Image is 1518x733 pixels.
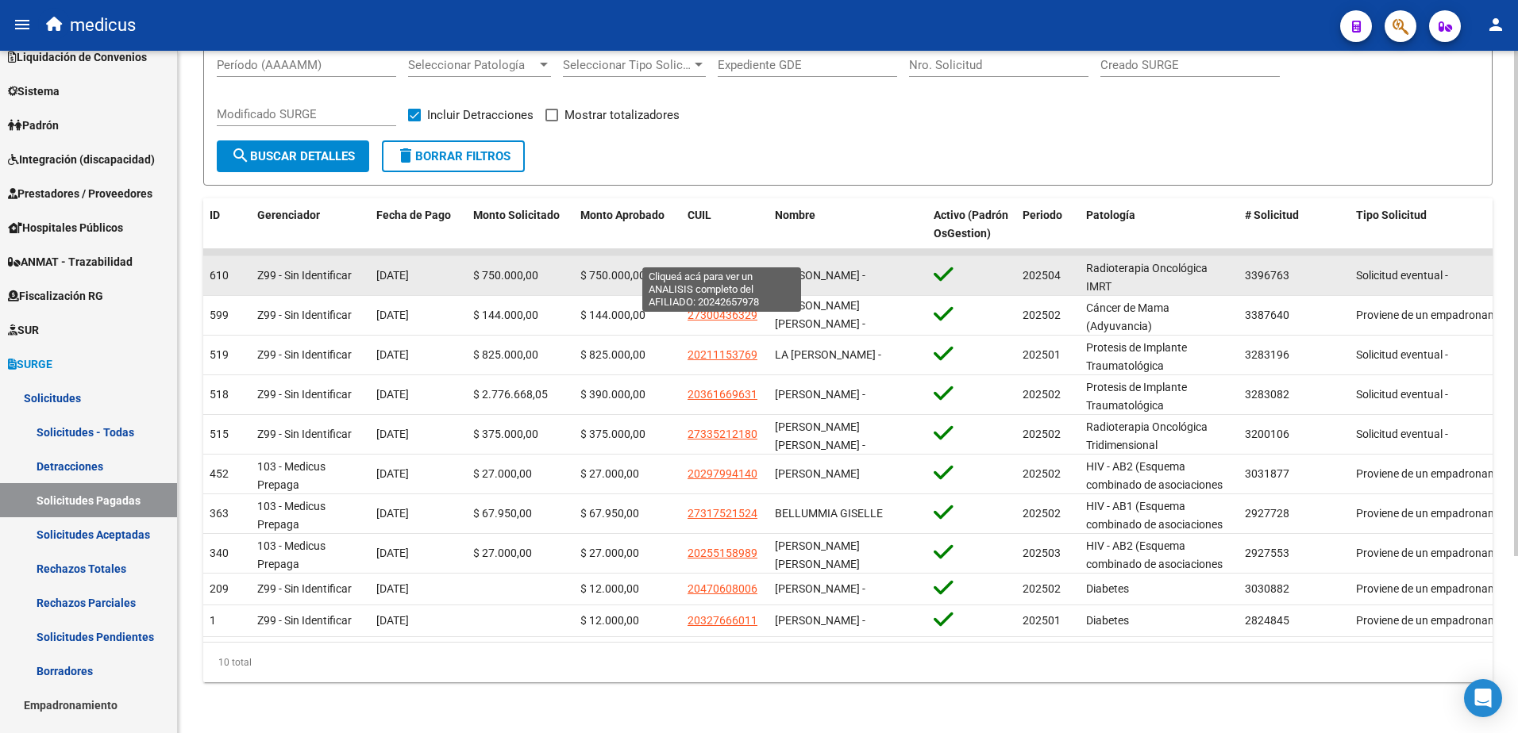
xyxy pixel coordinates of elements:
[775,420,865,451] span: [PERSON_NAME] [PERSON_NAME] -
[70,8,136,43] span: medicus
[580,388,645,401] span: $ 390.000,00
[1086,341,1187,372] span: Protesis de Implante Traumatológica
[1086,209,1135,221] span: Patología
[382,140,525,172] button: Borrar Filtros
[1356,348,1448,361] span: Solicitud eventual -
[427,106,534,125] span: Incluir Detracciones
[8,355,52,373] span: SURGE
[1086,582,1129,595] span: Diabetes
[1086,614,1129,627] span: Diabetes
[769,198,927,251] datatable-header-cell: Nombre
[257,500,326,531] span: 103 - Medicus Prepaga
[473,428,538,440] span: $ 375.000,00
[473,209,560,221] span: Monto Solicitado
[580,309,645,321] span: $ 144.000,00
[1023,388,1061,401] span: 202502
[1245,582,1289,595] span: 3030882
[473,507,532,520] span: $ 67.950,00
[1086,420,1208,451] span: Radioterapia Oncológica Tridimensional
[1023,309,1061,321] span: 202502
[203,643,1493,682] div: 10 total
[775,539,860,570] span: [PERSON_NAME] [PERSON_NAME]
[376,348,409,361] span: [DATE]
[257,388,352,401] span: Z99 - Sin Identificar
[473,309,538,321] span: $ 144.000,00
[376,309,409,321] span: [DATE]
[775,614,865,627] span: [PERSON_NAME] -
[775,348,881,361] span: LA [PERSON_NAME] -
[257,309,352,321] span: Z99 - Sin Identificar
[688,348,757,361] span: 20211153769
[688,428,757,440] span: 27335212180
[8,48,147,66] span: Liquidación de Convenios
[231,149,355,163] span: Buscar Detalles
[934,209,1008,240] span: Activo (Padrón OsGestion)
[1356,388,1448,401] span: Solicitud eventual -
[210,209,220,221] span: ID
[376,614,409,627] span: [DATE]
[217,140,369,172] button: Buscar Detalles
[688,614,757,627] span: 20327666011
[376,209,451,221] span: Fecha de Pago
[688,467,757,480] span: 20297994140
[580,269,645,282] span: $ 750.000,00
[1023,348,1061,361] span: 202501
[580,467,639,480] span: $ 27.000,00
[473,547,532,559] span: $ 27.000,00
[1016,198,1080,251] datatable-header-cell: Periodo
[1086,460,1223,509] span: HIV - AB2 (Esquema combinado de asociaciones y/o monodrogas)
[580,547,639,559] span: $ 27.000,00
[1023,614,1061,627] span: 202501
[396,149,510,163] span: Borrar Filtros
[1245,388,1289,401] span: 3283082
[8,151,155,168] span: Integración (discapacidad)
[688,582,757,595] span: 20470608006
[210,507,229,520] span: 363
[1356,209,1427,221] span: Tipo Solicitud
[1245,428,1289,440] span: 3200106
[1486,15,1505,34] mat-icon: person
[775,582,865,595] span: [PERSON_NAME] -
[775,507,883,520] span: BELLUMMIA GISELLE
[1245,614,1289,627] span: 2824845
[1023,269,1061,282] span: 202504
[1086,262,1208,293] span: Radioterapia Oncológica IMRT
[1245,309,1289,321] span: 3387640
[1245,507,1289,520] span: 2927728
[1023,507,1061,520] span: 202502
[376,467,409,480] span: [DATE]
[376,582,409,595] span: [DATE]
[688,388,757,401] span: 20361669631
[927,198,1016,251] datatable-header-cell: Activo (Padrón OsGestion)
[681,198,769,251] datatable-header-cell: CUIL
[1086,500,1223,549] span: HIV - AB1 (Esquema combinado de asociaciones y/o monodrogas)
[13,15,32,34] mat-icon: menu
[467,198,574,251] datatable-header-cell: Monto Solicitado
[8,287,103,305] span: Fiscalización RG
[8,83,60,100] span: Sistema
[8,321,39,339] span: SUR
[257,269,352,282] span: Z99 - Sin Identificar
[688,269,757,282] span: 20242657978
[1086,381,1187,412] span: Protesis de Implante Traumatológica
[1023,467,1061,480] span: 202502
[473,269,538,282] span: $ 750.000,00
[1245,348,1289,361] span: 3283196
[257,582,352,595] span: Z99 - Sin Identificar
[1086,301,1169,332] span: Cáncer de Mama (Adyuvancia)
[370,198,467,251] datatable-header-cell: Fecha de Pago
[1356,428,1448,440] span: Solicitud eventual -
[257,614,352,627] span: Z99 - Sin Identificar
[1245,467,1289,480] span: 3031877
[563,58,692,72] span: Seleccionar Tipo Solicitud
[210,309,229,321] span: 599
[210,467,229,480] span: 452
[1023,547,1061,559] span: 202503
[257,539,326,570] span: 103 - Medicus Prepaga
[203,198,251,251] datatable-header-cell: ID
[251,198,370,251] datatable-header-cell: Gerenciador
[1080,198,1239,251] datatable-header-cell: Patología
[1464,679,1502,717] div: Open Intercom Messenger
[210,428,229,440] span: 515
[376,507,409,520] span: [DATE]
